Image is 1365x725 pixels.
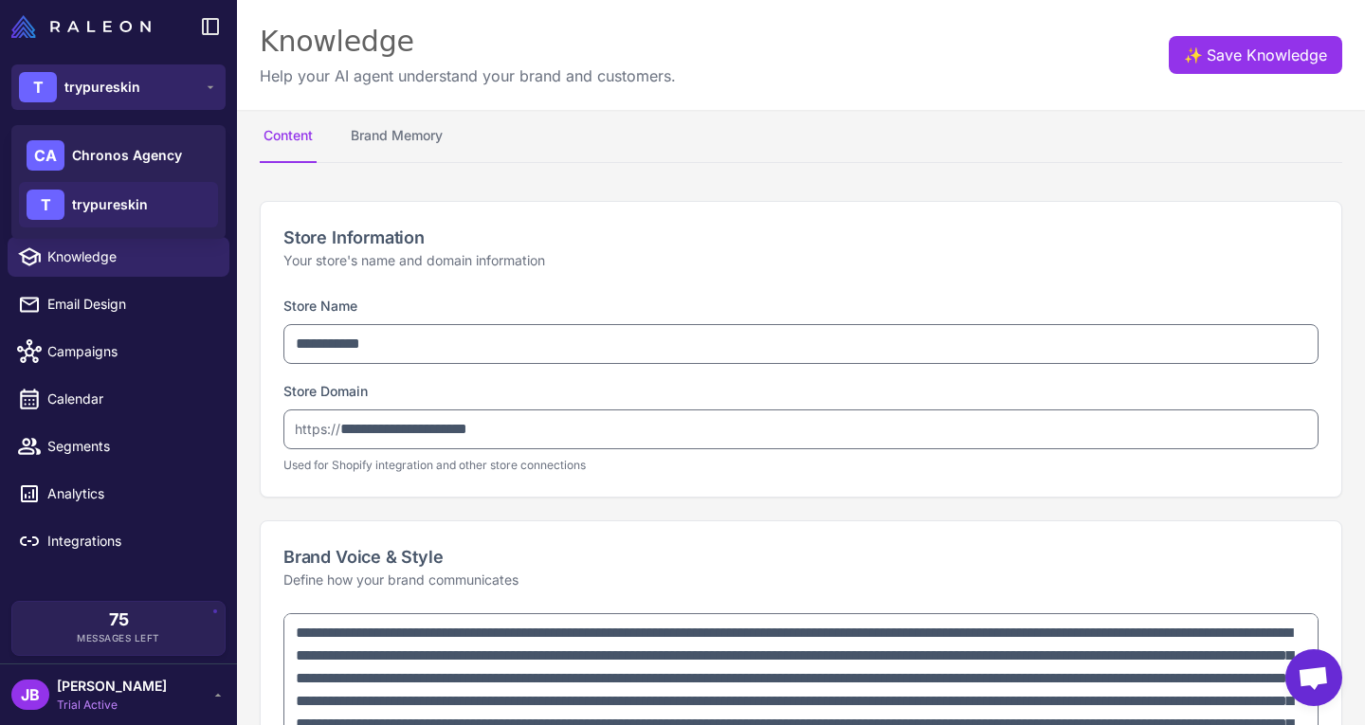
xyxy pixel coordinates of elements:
a: Knowledge [8,237,229,277]
button: Brand Memory [347,110,446,163]
label: Store Domain [283,383,368,399]
div: CA [27,140,64,171]
div: T [19,72,57,102]
label: Store Name [283,298,357,314]
span: Chronos Agency [72,145,182,166]
a: Segments [8,426,229,466]
p: Used for Shopify integration and other store connections [283,457,1319,474]
button: Content [260,110,317,163]
span: Analytics [47,483,214,504]
span: Calendar [47,389,214,409]
span: Trial Active [57,697,167,714]
h2: Brand Voice & Style [283,544,1319,570]
button: Ttrypureskin [11,64,226,110]
a: Open chat [1285,649,1342,706]
h2: Store Information [283,225,1319,250]
a: Campaigns [8,332,229,372]
p: Help your AI agent understand your brand and customers. [260,64,676,87]
span: trypureskin [64,77,140,98]
span: Knowledge [47,246,214,267]
a: Calendar [8,379,229,419]
span: Campaigns [47,341,214,362]
img: Raleon Logo [11,15,151,38]
div: Knowledge [260,23,676,61]
span: 75 [109,611,129,628]
span: trypureskin [72,194,148,215]
span: Integrations [47,531,214,552]
span: Messages Left [77,631,160,645]
a: Chats [8,190,229,229]
button: ✨Save Knowledge [1169,36,1342,74]
div: JB [11,680,49,710]
p: Your store's name and domain information [283,250,1319,271]
div: T [27,190,64,220]
span: [PERSON_NAME] [57,676,167,697]
a: Raleon Logo [11,15,158,38]
span: ✨ [1184,44,1199,59]
span: Email Design [47,294,214,315]
a: Email Design [8,284,229,324]
a: Analytics [8,474,229,514]
a: Integrations [8,521,229,561]
p: Define how your brand communicates [283,570,1319,590]
span: Segments [47,436,214,457]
